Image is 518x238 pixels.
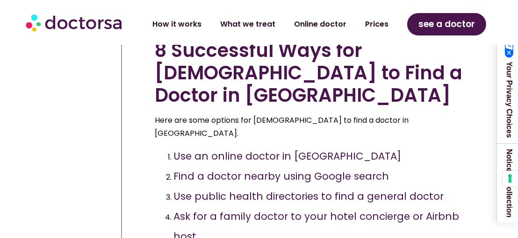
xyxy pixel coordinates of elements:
h3: Use an online doctor in [GEOGRAPHIC_DATA] [173,149,401,163]
button: Your consent preferences for tracking technologies [502,171,518,187]
a: How it works [143,14,211,35]
a: see a doctor [407,13,486,35]
h3: Find a doctor nearby using Google search [173,169,389,183]
h2: 8 Successful Ways for [DEMOGRAPHIC_DATA] to Find a Doctor in [GEOGRAPHIC_DATA] [155,39,478,106]
span: see a doctor [418,17,475,32]
nav: Menu [141,14,397,35]
a: Online doctor [285,14,356,35]
a: Prices [356,14,398,35]
p: Here are some options for [DEMOGRAPHIC_DATA] to find a doctor in [GEOGRAPHIC_DATA]. [155,114,478,140]
img: California Consumer Privacy Act (CCPA) Opt-Out Icon [505,39,514,58]
a: What we treat [211,14,285,35]
h3: Use public health directories to find a general doctor [173,189,444,203]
